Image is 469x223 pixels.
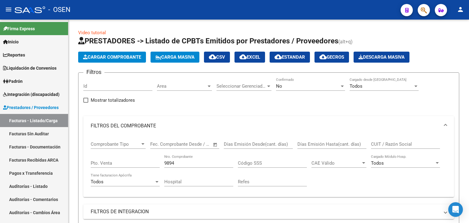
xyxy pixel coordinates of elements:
mat-panel-title: FILTROS DEL COMPROBANTE [91,122,439,129]
span: Cargar Comprobante [83,54,141,60]
mat-panel-title: FILTROS DE INTEGRACION [91,208,439,215]
span: No [276,83,282,89]
mat-icon: cloud_download [274,53,282,60]
input: Fecha fin [180,141,210,147]
span: Descarga Masiva [358,54,405,60]
span: Todos [371,160,384,166]
h3: Filtros [83,68,104,76]
button: CSV [204,52,230,63]
mat-expansion-panel-header: FILTROS DE INTEGRACION [83,204,454,219]
mat-icon: cloud_download [319,53,327,60]
button: Open calendar [212,141,219,148]
span: CSV [209,54,225,60]
span: Todos [91,179,104,185]
mat-icon: cloud_download [239,53,247,60]
span: Todos [350,83,362,89]
span: Carga Masiva [155,54,195,60]
span: Padrón [3,78,23,85]
span: Comprobante Tipo [91,141,140,147]
app-download-masive: Descarga masiva de comprobantes (adjuntos) [354,52,409,63]
span: Integración (discapacidad) [3,91,60,98]
span: Liquidación de Convenios [3,65,56,71]
span: Mostrar totalizadores [91,97,135,104]
span: Seleccionar Gerenciador [216,83,266,89]
button: Gecros [314,52,349,63]
button: Carga Masiva [151,52,199,63]
span: EXCEL [239,54,260,60]
input: Fecha inicio [150,141,175,147]
span: Firma Express [3,25,35,32]
button: Estandar [270,52,310,63]
span: - OSEN [48,3,71,16]
div: Open Intercom Messenger [448,202,463,217]
span: Area [157,83,206,89]
button: Cargar Comprobante [78,52,146,63]
span: Gecros [319,54,344,60]
span: Reportes [3,52,25,58]
mat-icon: menu [5,6,12,13]
span: Prestadores / Proveedores [3,104,59,111]
mat-expansion-panel-header: FILTROS DEL COMPROBANTE [83,116,454,136]
span: Inicio [3,38,19,45]
span: PRESTADORES -> Listado de CPBTs Emitidos por Prestadores / Proveedores [78,37,338,45]
mat-icon: person [457,6,464,13]
span: CAE Válido [311,160,361,166]
button: EXCEL [234,52,265,63]
mat-icon: cloud_download [209,53,216,60]
a: Video tutorial [78,30,106,35]
button: Descarga Masiva [354,52,409,63]
span: Estandar [274,54,305,60]
span: (alt+q) [338,39,353,45]
div: FILTROS DEL COMPROBANTE [83,136,454,197]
